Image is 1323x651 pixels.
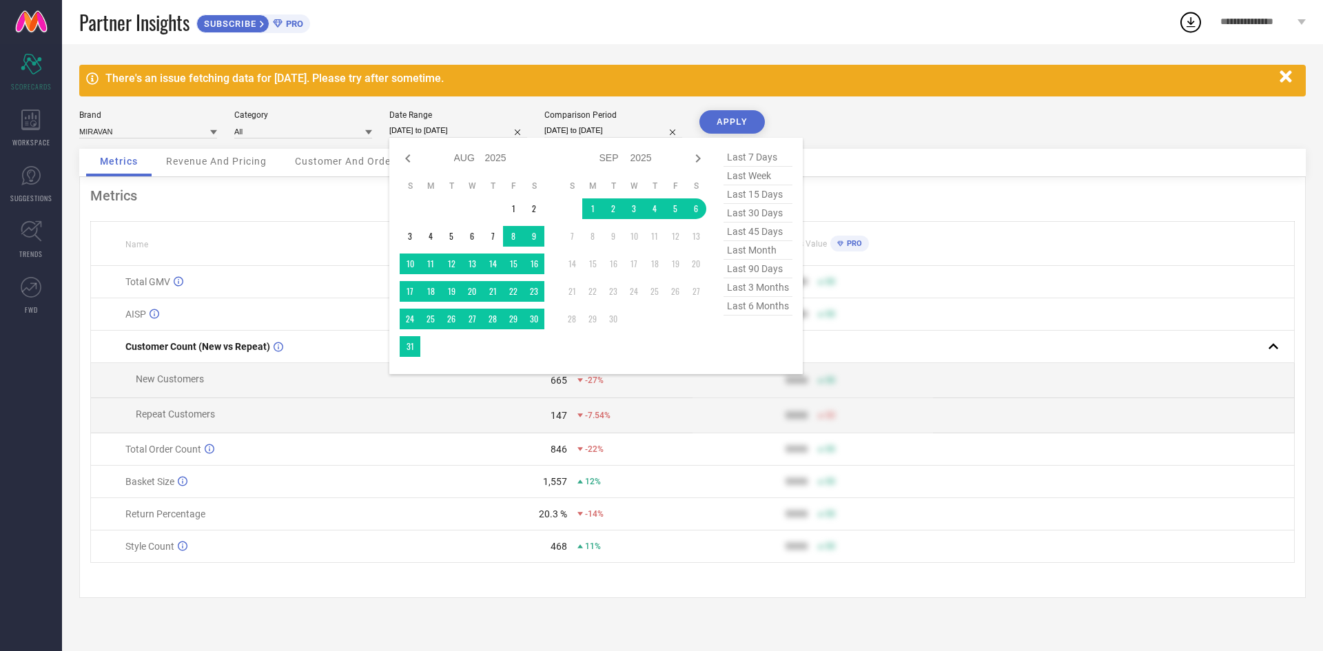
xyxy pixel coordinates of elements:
div: 9999 [786,444,808,455]
td: Sun Aug 24 2025 [400,309,420,329]
div: There's an issue fetching data for [DATE]. Please try after sometime. [105,72,1273,85]
div: Metrics [90,187,1295,204]
div: 846 [551,444,567,455]
td: Sat Aug 30 2025 [524,309,544,329]
td: Sat Aug 23 2025 [524,281,544,302]
span: PRO [843,239,862,248]
img: website_grey.svg [22,36,33,47]
td: Sun Aug 03 2025 [400,226,420,247]
div: 9999 [786,508,808,519]
td: Wed Sep 24 2025 [624,281,644,302]
span: 50 [825,277,835,287]
span: PRO [283,19,303,29]
div: Category [234,110,372,120]
td: Fri Aug 01 2025 [503,198,524,219]
th: Thursday [482,180,503,192]
th: Sunday [400,180,420,192]
td: Mon Sep 22 2025 [582,281,603,302]
td: Mon Aug 11 2025 [420,254,441,274]
td: Fri Aug 22 2025 [503,281,524,302]
td: Sat Sep 06 2025 [686,198,706,219]
th: Tuesday [441,180,462,192]
span: Total Order Count [125,444,201,455]
div: Comparison Period [544,110,682,120]
td: Wed Aug 27 2025 [462,309,482,329]
div: 665 [551,375,567,386]
span: last 6 months [724,297,792,316]
div: v 4.0.25 [39,22,68,33]
td: Mon Sep 01 2025 [582,198,603,219]
td: Tue Sep 30 2025 [603,309,624,329]
span: Customer And Orders [295,156,400,167]
td: Fri Sep 12 2025 [665,226,686,247]
th: Sunday [562,180,582,192]
span: Repeat Customers [136,409,215,420]
div: 9999 [786,476,808,487]
span: TRENDS [19,249,43,259]
td: Wed Aug 13 2025 [462,254,482,274]
td: Thu Aug 07 2025 [482,226,503,247]
span: 50 [825,541,835,551]
th: Saturday [686,180,706,192]
span: last 15 days [724,185,792,204]
td: Mon Aug 18 2025 [420,281,441,302]
input: Select comparison period [544,123,682,138]
th: Friday [665,180,686,192]
div: Keywords by Traffic [152,81,232,90]
td: Sun Aug 31 2025 [400,336,420,357]
span: 50 [825,375,835,385]
td: Fri Aug 08 2025 [503,226,524,247]
span: FWD [25,304,38,315]
td: Sun Sep 21 2025 [562,281,582,302]
span: Total GMV [125,276,170,287]
td: Tue Sep 09 2025 [603,226,624,247]
td: Wed Sep 17 2025 [624,254,644,274]
span: Name [125,240,148,249]
td: Sun Aug 10 2025 [400,254,420,274]
div: 9999 [786,410,808,421]
td: Sat Sep 20 2025 [686,254,706,274]
th: Thursday [644,180,665,192]
span: last 30 days [724,204,792,223]
th: Monday [420,180,441,192]
span: Revenue And Pricing [166,156,267,167]
td: Thu Sep 11 2025 [644,226,665,247]
span: last 7 days [724,148,792,167]
span: -27% [585,375,604,385]
span: 50 [825,509,835,519]
span: 12% [585,477,601,486]
td: Wed Aug 20 2025 [462,281,482,302]
span: 50 [825,444,835,454]
div: Next month [690,150,706,167]
span: WORKSPACE [12,137,50,147]
div: Date Range [389,110,527,120]
td: Mon Sep 29 2025 [582,309,603,329]
td: Mon Aug 04 2025 [420,226,441,247]
td: Thu Sep 18 2025 [644,254,665,274]
td: Tue Sep 02 2025 [603,198,624,219]
span: Basket Size [125,476,174,487]
td: Sat Aug 09 2025 [524,226,544,247]
td: Wed Sep 10 2025 [624,226,644,247]
td: Sun Sep 07 2025 [562,226,582,247]
td: Mon Sep 08 2025 [582,226,603,247]
span: SUBSCRIBE [197,19,260,29]
td: Sat Aug 02 2025 [524,198,544,219]
img: tab_keywords_by_traffic_grey.svg [137,80,148,91]
td: Thu Aug 21 2025 [482,281,503,302]
div: Brand [79,110,217,120]
td: Tue Sep 16 2025 [603,254,624,274]
span: Return Percentage [125,508,205,519]
th: Tuesday [603,180,624,192]
span: Customer Count (New vs Repeat) [125,341,270,352]
td: Fri Sep 19 2025 [665,254,686,274]
td: Mon Sep 15 2025 [582,254,603,274]
span: Partner Insights [79,8,189,37]
span: Metrics [100,156,138,167]
div: 20.3 % [539,508,567,519]
div: 9999 [786,541,808,552]
span: SCORECARDS [11,81,52,92]
span: -7.54% [585,411,611,420]
span: last 90 days [724,260,792,278]
span: 50 [825,309,835,319]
